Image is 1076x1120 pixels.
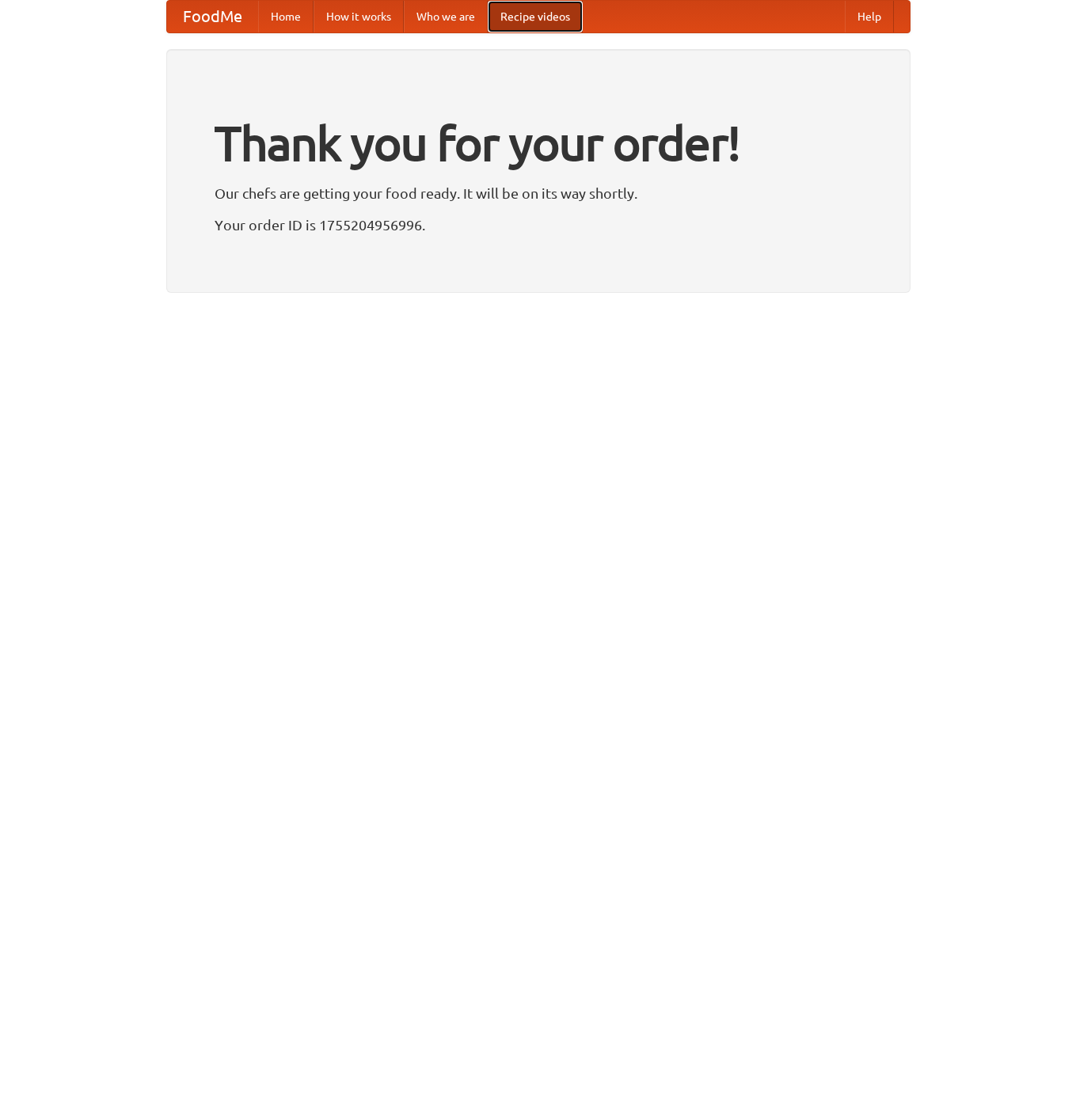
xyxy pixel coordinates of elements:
[314,1,404,32] a: How it works
[404,1,488,32] a: Who we are
[215,181,862,205] p: Our chefs are getting your food ready. It will be on its way shortly.
[845,1,894,32] a: Help
[488,1,583,32] a: Recipe videos
[215,105,862,181] h1: Thank you for your order!
[215,213,862,237] p: Your order ID is 1755204956996.
[167,1,258,32] a: FoodMe
[258,1,314,32] a: Home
